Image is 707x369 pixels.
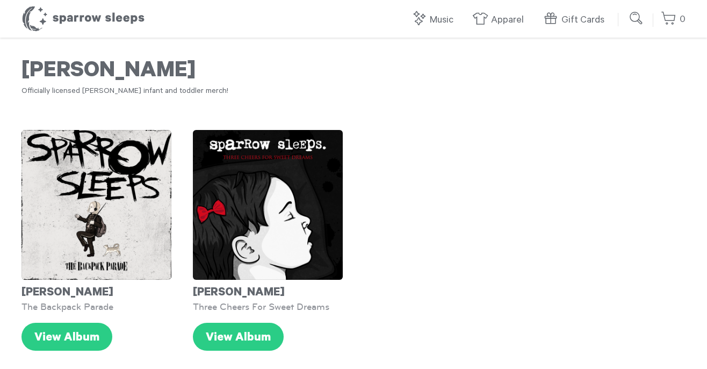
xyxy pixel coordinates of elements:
[21,280,171,301] div: [PERSON_NAME]
[21,88,228,96] span: Officially licensed [PERSON_NAME] infant and toddler merch!
[193,280,343,301] div: [PERSON_NAME]
[193,323,284,351] a: View Album
[21,323,112,351] a: View Album
[21,130,171,280] img: MyChemicalRomance-TheBackpackParade-Cover-SparrowSleeps_grande.png
[193,130,343,280] img: SS-ThreeCheersForSweetDreams-Cover-1600x1600_grande.png
[661,8,686,31] a: 0
[472,9,529,32] a: Apparel
[543,9,610,32] a: Gift Cards
[411,9,459,32] a: Music
[21,301,171,312] div: The Backpack Parade
[626,8,647,29] input: Submit
[21,5,145,32] h1: Sparrow Sleeps
[193,301,343,312] div: Three Cheers For Sweet Dreams
[21,59,686,86] h1: [PERSON_NAME]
